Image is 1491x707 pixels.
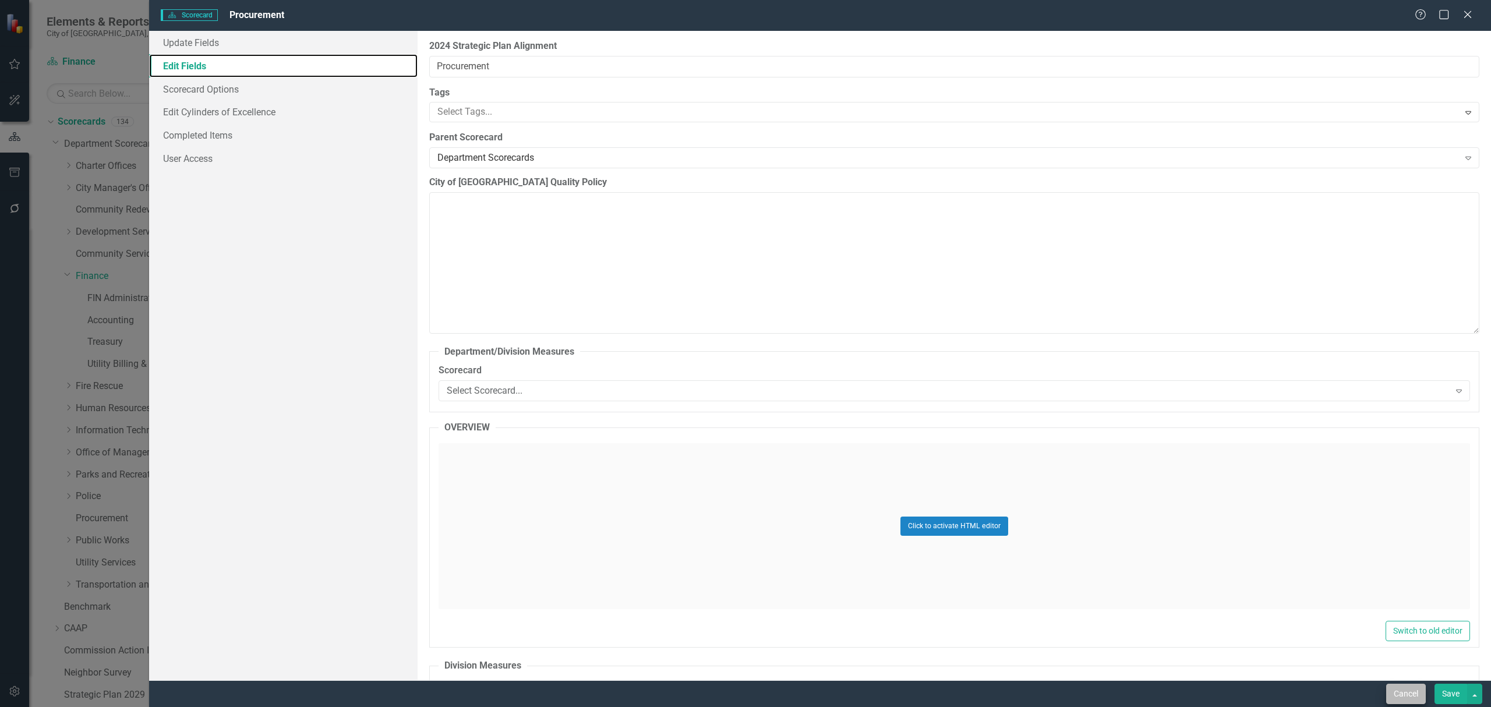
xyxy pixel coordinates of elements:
[439,364,1470,377] label: Scorecard
[229,9,284,20] span: Procurement
[1386,684,1426,704] button: Cancel
[149,54,418,77] a: Edit Fields
[439,421,496,434] legend: OVERVIEW
[429,86,1479,100] label: Tags
[149,123,418,147] a: Completed Items
[439,659,527,673] legend: Division Measures
[437,151,1459,165] div: Department Scorecards
[447,384,1450,398] div: Select Scorecard...
[161,9,218,21] span: Scorecard
[429,40,1479,53] label: 2024 Strategic Plan Alignment
[149,100,418,123] a: Edit Cylinders of Excellence
[149,31,418,54] a: Update Fields
[149,147,418,170] a: User Access
[149,77,418,101] a: Scorecard Options
[429,131,1479,144] label: Parent Scorecard
[429,56,1479,77] input: Scorecard Name
[1435,684,1467,704] button: Save
[429,176,1479,189] label: City of [GEOGRAPHIC_DATA] Quality Policy
[439,345,580,359] legend: Department/Division Measures
[1386,621,1470,641] button: Switch to old editor
[439,678,1470,692] label: Scorecard
[900,517,1008,535] button: Click to activate HTML editor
